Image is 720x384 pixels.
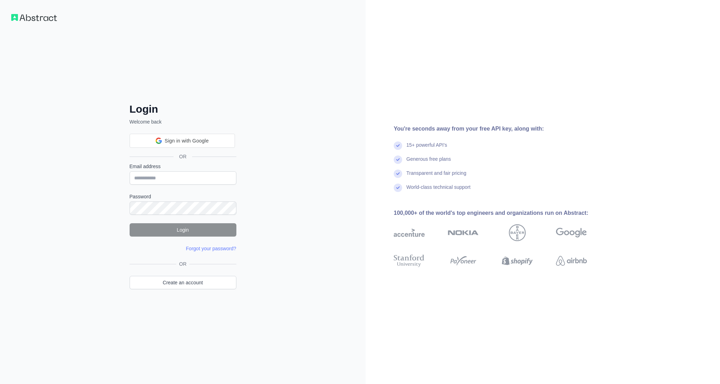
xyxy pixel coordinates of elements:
[165,137,209,145] span: Sign in with Google
[394,224,425,241] img: accenture
[130,276,236,289] a: Create an account
[176,260,189,267] span: OR
[394,170,402,178] img: check mark
[130,193,236,200] label: Password
[130,118,236,125] p: Welcome back
[406,184,471,198] div: World-class technical support
[186,246,236,251] a: Forgot your password?
[394,253,425,269] img: stanford university
[130,163,236,170] label: Email address
[406,141,447,155] div: 15+ powerful API's
[556,253,587,269] img: airbnb
[394,141,402,150] img: check mark
[130,223,236,237] button: Login
[174,153,192,160] span: OR
[406,170,466,184] div: Transparent and fair pricing
[11,14,57,21] img: Workflow
[556,224,587,241] img: google
[394,125,609,133] div: You're seconds away from your free API key, along with:
[448,224,479,241] img: nokia
[509,224,526,241] img: bayer
[394,184,402,192] img: check mark
[130,103,236,115] h2: Login
[502,253,533,269] img: shopify
[394,155,402,164] img: check mark
[406,155,451,170] div: Generous free plans
[394,209,609,217] div: 100,000+ of the world's top engineers and organizations run on Abstract:
[130,134,235,148] div: Sign in with Google
[448,253,479,269] img: payoneer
